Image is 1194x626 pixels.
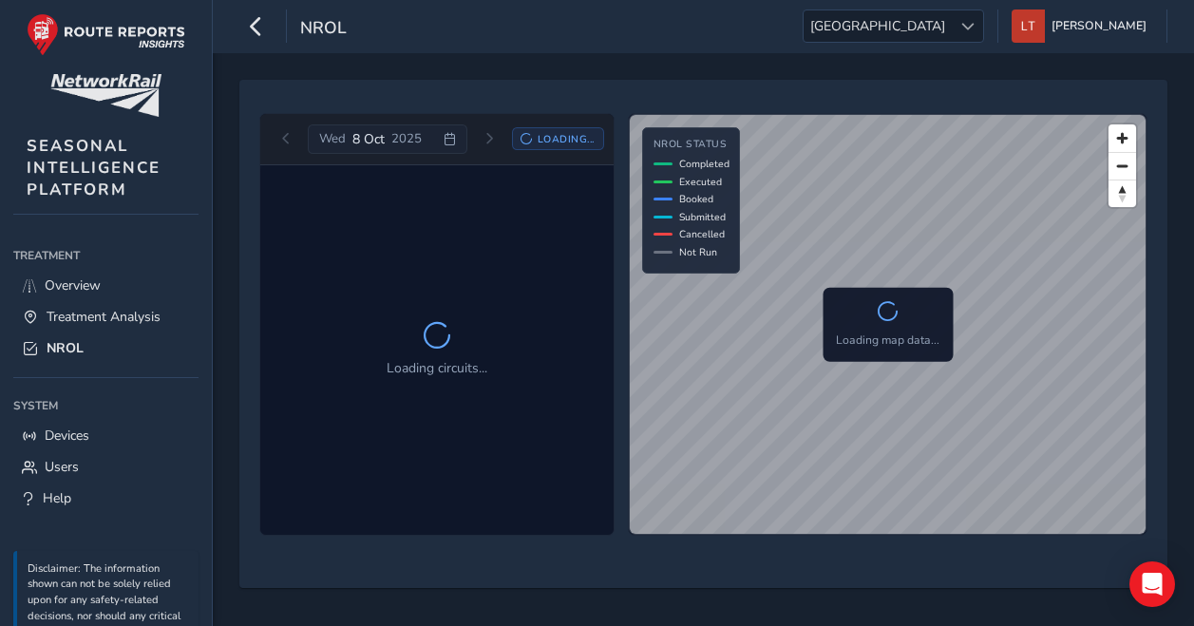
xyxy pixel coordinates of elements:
span: Submitted [679,210,726,224]
a: Help [13,483,199,514]
span: Help [43,489,71,507]
span: Not Run [679,245,717,259]
div: Treatment [13,241,199,270]
span: Treatment Analysis [47,308,161,326]
span: Wed [319,130,346,147]
a: Treatment Analysis [13,301,199,332]
button: Zoom in [1109,124,1136,152]
p: Loading map data... [836,331,939,348]
span: [GEOGRAPHIC_DATA] [804,10,952,42]
p: Loading circuits... [387,358,487,378]
span: NROL [47,339,84,357]
span: Overview [45,276,101,294]
img: rr logo [27,13,185,56]
img: diamond-layout [1012,9,1045,43]
canvas: Map [630,115,1155,549]
a: Overview [13,270,199,301]
a: NROL [13,332,199,364]
span: Devices [45,427,89,445]
span: 2025 [391,130,422,147]
span: NROL [300,16,347,43]
span: Completed [679,157,730,171]
div: System [13,391,199,420]
h4: NROL Status [654,139,730,151]
span: Loading... [538,132,595,146]
button: [PERSON_NAME] [1012,9,1153,43]
button: Zoom out [1109,152,1136,180]
span: [PERSON_NAME] [1052,9,1147,43]
span: Users [45,458,79,476]
button: Reset bearing to north [1109,180,1136,207]
div: Open Intercom Messenger [1129,561,1175,607]
span: SEASONAL INTELLIGENCE PLATFORM [27,135,161,200]
a: Devices [13,420,199,451]
a: Users [13,451,199,483]
span: Cancelled [679,227,725,241]
span: Executed [679,175,722,189]
img: customer logo [50,74,161,117]
span: Booked [679,192,713,206]
span: 8 Oct [352,130,385,148]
